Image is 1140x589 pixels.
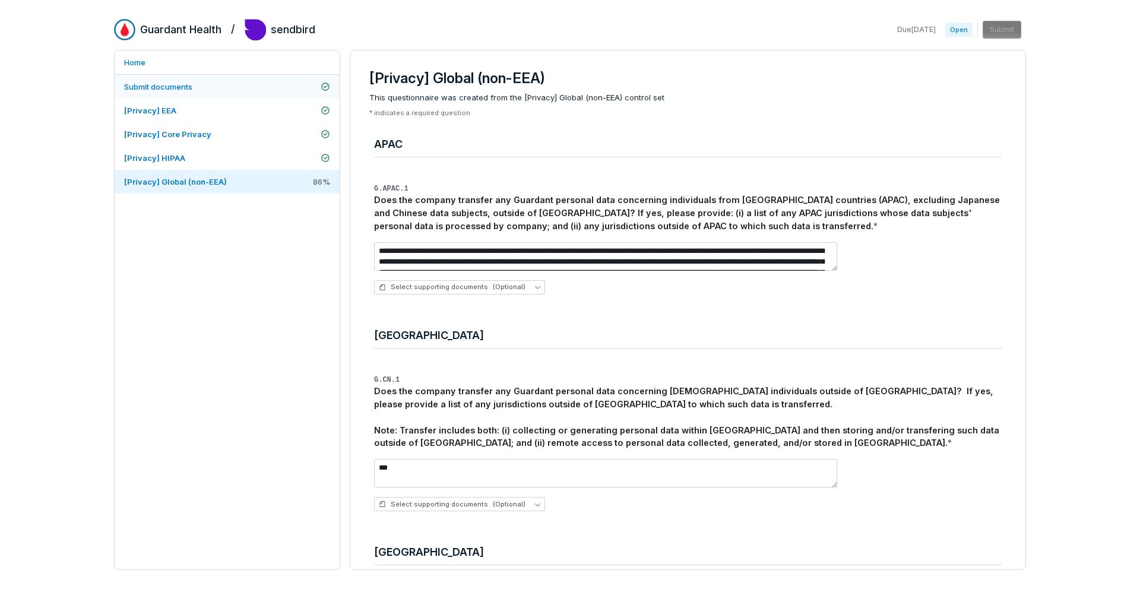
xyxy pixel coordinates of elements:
[369,92,1006,104] span: This questionnaire was created from the [Privacy] Global (non-EEA) control set
[313,176,330,187] span: 86 %
[379,500,525,509] span: Select supporting documents
[374,544,1002,560] h4: [GEOGRAPHIC_DATA]
[124,129,211,139] span: [Privacy] Core Privacy
[945,23,973,37] span: Open
[115,146,340,170] a: [Privacy] HIPAA
[374,194,1002,232] div: Does the company transfer any Guardant personal data concerning individuals from [GEOGRAPHIC_DATA...
[369,109,1006,118] p: * indicates a required question
[374,185,408,193] span: G.APAC.1
[374,328,1002,343] h4: [GEOGRAPHIC_DATA]
[493,500,525,509] span: (Optional)
[379,283,525,292] span: Select supporting documents
[374,376,400,384] span: G.CN.1
[115,122,340,146] a: [Privacy] Core Privacy
[374,385,1002,449] div: Does the company transfer any Guardant personal data concerning [DEMOGRAPHIC_DATA] individuals ou...
[124,177,227,186] span: [Privacy] Global (non-EEA)
[124,153,185,163] span: [Privacy] HIPAA
[493,283,525,292] span: (Optional)
[374,137,1002,152] h4: APAC
[140,22,221,37] h2: Guardant Health
[115,170,340,194] a: [Privacy] Global (non-EEA)86%
[897,25,936,34] span: Due [DATE]
[124,82,192,91] span: Submit documents
[115,99,340,122] a: [Privacy] EEA
[115,50,340,74] a: Home
[271,22,315,37] h2: sendbird
[369,69,1006,87] h3: [Privacy] Global (non-EEA)
[124,106,176,115] span: [Privacy] EEA
[231,19,235,37] h2: /
[115,75,340,99] a: Submit documents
